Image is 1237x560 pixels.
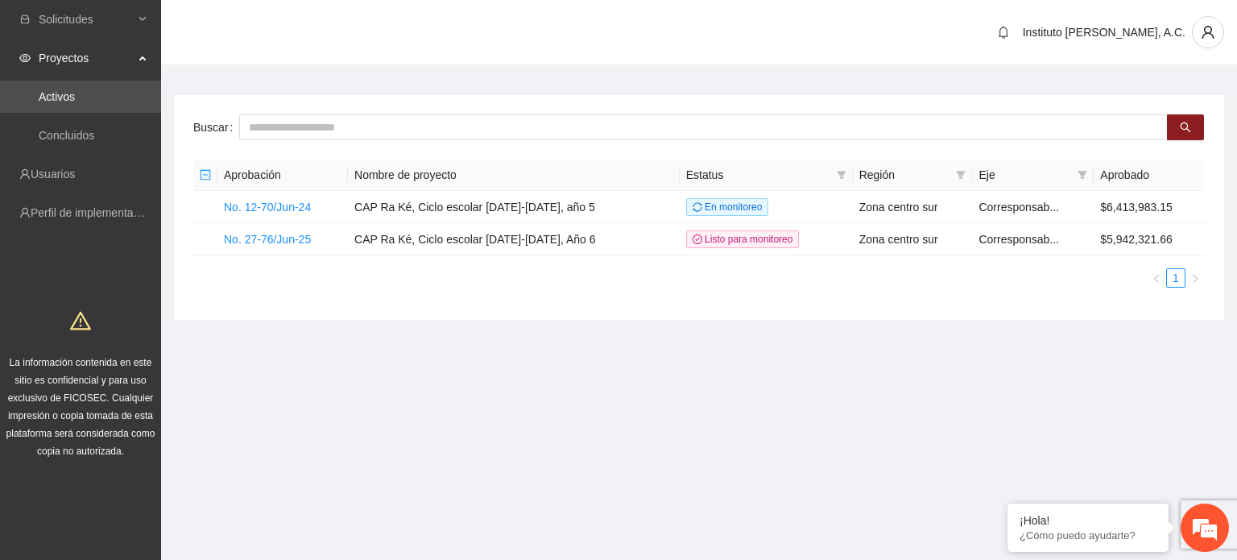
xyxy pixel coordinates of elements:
span: eye [19,52,31,64]
label: Buscar [193,114,239,140]
a: 1 [1167,269,1185,287]
p: ¿Cómo puedo ayudarte? [1020,529,1156,541]
span: Eje [978,166,1071,184]
span: warning [70,310,91,331]
textarea: Escriba su mensaje y pulse “Intro” [8,382,307,438]
span: sync [693,202,702,212]
th: Aprobación [217,160,348,191]
span: Estatus [686,166,830,184]
div: Minimizar ventana de chat en vivo [264,8,303,47]
th: Aprobado [1094,160,1205,191]
span: filter [834,163,850,187]
a: Activos [39,90,75,103]
span: filter [953,163,969,187]
span: Instituto [PERSON_NAME], A.C. [1023,26,1185,39]
li: Next Page [1185,268,1205,288]
div: ¡Hola! [1020,514,1156,527]
td: $5,942,321.66 [1094,223,1205,255]
span: search [1180,122,1191,135]
a: Concluidos [39,129,94,142]
a: No. 12-70/Jun-24 [224,201,311,214]
span: filter [1078,170,1087,180]
button: user [1192,16,1224,48]
li: Previous Page [1147,268,1166,288]
span: filter [1074,163,1090,187]
td: $6,413,983.15 [1094,191,1205,223]
span: Región [859,166,950,184]
td: Zona centro sur [853,191,973,223]
span: inbox [19,14,31,25]
span: minus-square [200,169,211,180]
td: CAP Ra Ké, Ciclo escolar [DATE]-[DATE], Año 6 [348,223,680,255]
a: No. 27-76/Jun-25 [224,233,311,246]
td: CAP Ra Ké, Ciclo escolar [DATE]-[DATE], año 5 [348,191,680,223]
span: filter [956,170,966,180]
span: Corresponsab... [978,201,1059,214]
span: Solicitudes [39,3,134,35]
span: right [1190,274,1200,284]
button: bell [991,19,1016,45]
button: right [1185,268,1205,288]
button: search [1167,114,1204,140]
a: Usuarios [31,168,75,180]
span: La información contenida en este sitio es confidencial y para uso exclusivo de FICOSEC. Cualquier... [6,357,155,457]
span: Proyectos [39,42,134,74]
span: filter [837,170,846,180]
span: En monitoreo [686,198,769,216]
th: Nombre de proyecto [348,160,680,191]
span: check-circle [693,234,702,244]
span: bell [991,26,1016,39]
div: Chatee con nosotros ahora [84,82,271,103]
a: Perfil de implementadora [31,206,156,219]
span: Estamos en línea. [93,186,222,349]
td: Zona centro sur [853,223,973,255]
li: 1 [1166,268,1185,288]
span: left [1152,274,1161,284]
span: user [1193,25,1223,39]
button: left [1147,268,1166,288]
span: Corresponsab... [978,233,1059,246]
span: Listo para monitoreo [686,230,800,248]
